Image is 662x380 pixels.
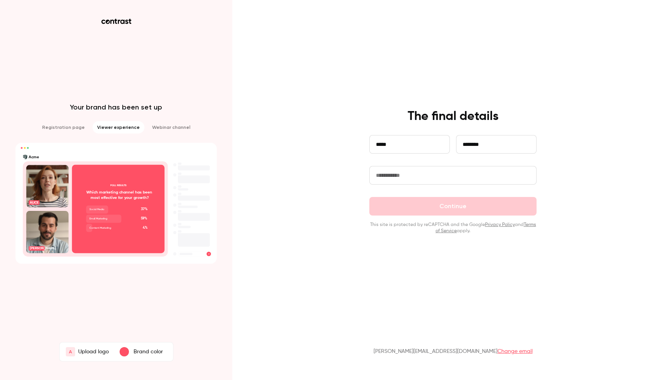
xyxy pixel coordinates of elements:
a: Change email [497,349,533,354]
li: Webinar channel [147,121,195,134]
p: This site is protected by reCAPTCHA and the Google and apply. [369,222,537,234]
h4: The final details [408,109,499,124]
label: AUpload logo [61,344,113,359]
a: Privacy Policy [485,223,515,227]
li: Viewer experience [93,121,144,134]
button: Brand color [113,344,172,359]
span: A [69,348,72,355]
p: Your brand has been set up [70,103,162,112]
p: [PERSON_NAME][EMAIL_ADDRESS][DOMAIN_NAME] [374,347,533,355]
li: Registration page [38,121,89,134]
p: Brand color [134,348,163,356]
